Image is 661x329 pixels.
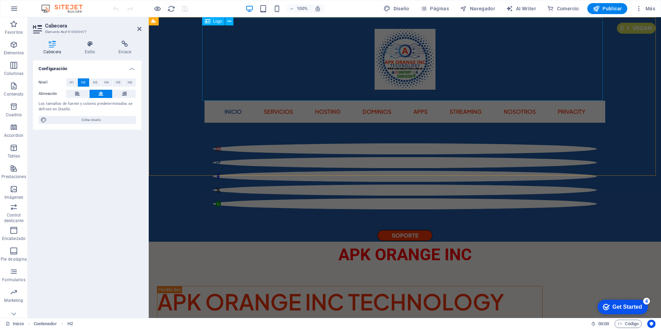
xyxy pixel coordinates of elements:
[128,78,132,87] span: H6
[104,78,109,87] span: H4
[167,5,175,13] i: Volver a cargar página
[618,320,639,328] span: Código
[547,5,579,12] span: Comercio
[5,30,23,35] p: Favoritos
[315,6,321,12] i: Al redimensionar, ajustar el nivel de zoom automáticamente para ajustarse al dispositivo elegido.
[45,23,141,29] h2: Cabecera
[506,5,536,12] span: AI Writer
[286,4,311,13] button: 100%
[33,41,74,55] h4: Cabecera
[6,320,24,328] a: Haz clic para cancelar la selección y doble clic para abrir páginas
[4,91,23,97] p: Contenido
[1,256,27,262] p: Pie de página
[544,3,582,14] button: Comercio
[384,5,409,12] span: Diseño
[636,5,655,12] span: Más
[70,78,74,87] span: H1
[113,78,124,87] button: H5
[40,4,91,13] img: Editor Logo
[167,4,175,13] button: reload
[93,78,97,87] span: H3
[116,78,120,87] span: H5
[4,133,23,138] p: Accordion
[1,174,26,179] p: Prestaciones
[457,3,498,14] button: Navegador
[503,3,539,14] button: AI Writer
[2,236,25,241] p: Encabezado
[39,78,66,87] label: Nivel
[67,320,73,328] span: Haz clic para seleccionar y doble clic para editar
[587,3,628,14] button: Publicar
[124,78,136,87] button: H6
[2,277,25,283] p: Formularios
[4,195,23,200] p: Imágenes
[4,298,23,303] p: Marketing
[647,320,655,328] button: Usercentrics
[6,112,22,118] p: Cuadros
[33,61,141,73] h4: Configuración
[39,116,136,124] button: Editar diseño
[420,5,449,12] span: Páginas
[603,321,604,326] span: :
[74,41,108,55] h4: Estilo
[39,101,136,112] div: Los tamaños de fuente y colores predeterminados se definen en Diseño.
[19,8,48,14] div: Get Started
[4,71,24,76] p: Columnas
[34,320,73,328] nav: breadcrumb
[8,153,20,159] p: Tablas
[153,4,161,13] button: Haz clic para salir del modo de previsualización y seguir editando
[593,5,622,12] span: Publicar
[460,5,495,12] span: Navegador
[45,29,128,35] h3: Elemento #ed-910089477
[4,50,24,56] p: Elementos
[633,3,658,14] button: Más
[598,320,609,328] span: 00 00
[66,78,77,87] button: H1
[418,3,452,14] button: Páginas
[78,78,89,87] button: H2
[108,41,141,55] h4: Enlace
[90,78,101,87] button: H3
[381,3,412,14] button: Diseño
[213,19,222,23] span: Logo
[615,320,642,328] button: Código
[39,90,66,98] label: Alineación
[49,1,56,8] div: 4
[297,4,308,13] h6: 100%
[81,78,86,87] span: H2
[34,320,57,328] span: Haz clic para seleccionar y doble clic para editar
[49,116,134,124] span: Editar diseño
[4,3,54,18] div: Get Started 4 items remaining, 20% complete
[101,78,113,87] button: H4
